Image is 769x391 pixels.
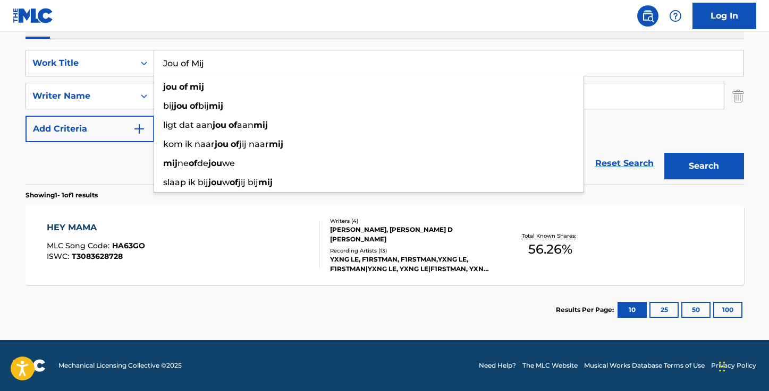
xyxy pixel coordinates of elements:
span: ne [178,158,189,168]
form: Search Form [26,50,744,185]
strong: jou [174,101,188,111]
span: ISWC : [47,251,72,261]
strong: of [190,101,198,111]
strong: jou [213,120,226,130]
strong: mij [258,177,273,187]
span: aan [237,120,253,130]
img: MLC Logo [13,8,54,23]
img: Delete Criterion [732,83,744,109]
p: Total Known Shares: [522,232,579,240]
span: bij [198,101,209,111]
button: 100 [713,302,742,318]
strong: mij [269,139,283,149]
strong: mij [209,101,223,111]
div: Drag [719,351,725,383]
img: help [669,10,682,22]
strong: mij [190,82,204,92]
span: ligt dat aan [163,120,213,130]
a: Need Help? [479,361,516,370]
button: 10 [618,302,647,318]
span: bij [163,101,174,111]
span: de [197,158,208,168]
span: 56.26 % [528,240,572,259]
span: w [222,177,230,187]
div: Help [665,5,686,27]
img: 9d2ae6d4665cec9f34b9.svg [133,123,146,135]
button: 50 [681,302,711,318]
span: slaap ik bij [163,177,208,187]
div: Writers ( 4 ) [330,217,491,225]
span: HA63GO [112,241,145,250]
strong: mij [163,158,178,168]
span: MLC Song Code : [47,241,112,250]
img: logo [13,359,46,372]
a: Musical Works Database Terms of Use [584,361,705,370]
a: HEY MAMAMLC Song Code:HA63GOISWC:T3083628728Writers (4)[PERSON_NAME], [PERSON_NAME] D [PERSON_NAM... [26,205,744,285]
a: Public Search [637,5,658,27]
button: 25 [649,302,679,318]
button: Search [664,153,744,179]
div: HEY MAMA [47,221,145,234]
strong: of [189,158,197,168]
div: YXNG LE, F1RSTMAN, F1RSTMAN,YXNG LE, F1RSTMAN|YXNG LE, YXNG LE|F1RSTMAN, YXNG LE, F1RSTMAN [330,255,491,274]
button: Add Criteria [26,116,154,142]
a: Privacy Policy [711,361,756,370]
div: Writer Name [32,90,128,102]
span: jij naar [239,139,269,149]
span: we [222,158,235,168]
strong: of [230,177,238,187]
span: kom ik naar [163,139,215,149]
iframe: Chat Widget [716,340,769,391]
strong: mij [253,120,268,130]
strong: of [231,139,239,149]
div: Work Title [32,57,128,69]
strong: of [229,120,237,130]
strong: jou [208,177,222,187]
a: The MLC Website [522,361,578,370]
div: [PERSON_NAME], [PERSON_NAME] D [PERSON_NAME] [330,225,491,244]
strong: jou [215,139,229,149]
a: Reset Search [590,152,659,175]
span: T3083628728 [72,251,123,261]
strong: jou [163,82,177,92]
p: Showing 1 - 1 of 1 results [26,190,98,200]
p: Results Per Page: [556,305,616,315]
div: Recording Artists ( 13 ) [330,247,491,255]
strong: jou [208,158,222,168]
strong: of [179,82,188,92]
span: jij bij [238,177,258,187]
img: search [641,10,654,22]
span: Mechanical Licensing Collective © 2025 [58,361,182,370]
a: Log In [692,3,756,29]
